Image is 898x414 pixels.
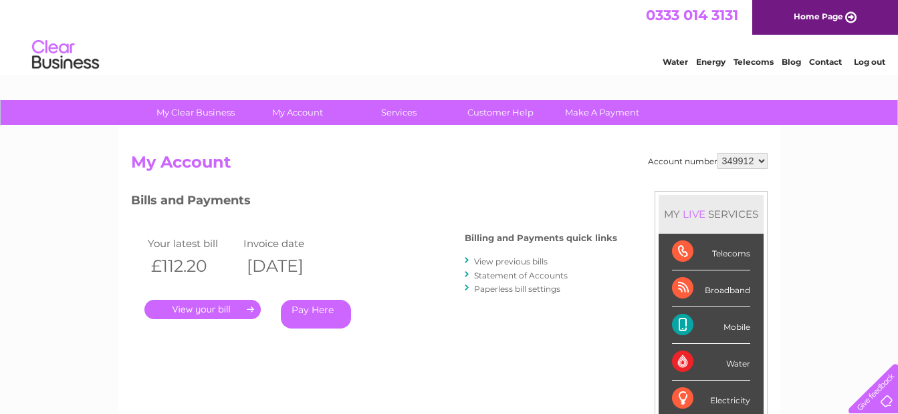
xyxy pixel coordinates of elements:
h3: Bills and Payments [131,191,617,214]
a: Make A Payment [547,100,657,125]
div: Account number [648,153,768,169]
a: Statement of Accounts [474,270,568,280]
a: Energy [696,57,725,67]
div: Telecoms [672,234,750,270]
a: View previous bills [474,256,548,266]
div: MY SERVICES [659,195,764,233]
div: Clear Business is a trading name of Verastar Limited (registered in [GEOGRAPHIC_DATA] No. 3667643... [134,7,766,65]
a: Water [663,57,688,67]
a: Log out [854,57,885,67]
a: My Clear Business [140,100,251,125]
div: Water [672,344,750,381]
div: Mobile [672,307,750,344]
th: £112.20 [144,252,241,280]
div: Broadband [672,270,750,307]
a: Pay Here [281,300,351,329]
th: [DATE] [240,252,336,280]
a: Paperless bill settings [474,284,560,294]
img: logo.png [31,35,100,75]
a: My Account [242,100,352,125]
a: Telecoms [734,57,774,67]
a: 0333 014 3131 [646,7,738,23]
div: LIVE [680,208,708,220]
a: . [144,300,261,319]
h2: My Account [131,153,768,178]
td: Your latest bill [144,234,241,252]
td: Invoice date [240,234,336,252]
a: Blog [782,57,801,67]
h4: Billing and Payments quick links [465,233,617,243]
a: Services [344,100,454,125]
a: Customer Help [445,100,556,125]
a: Contact [809,57,842,67]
